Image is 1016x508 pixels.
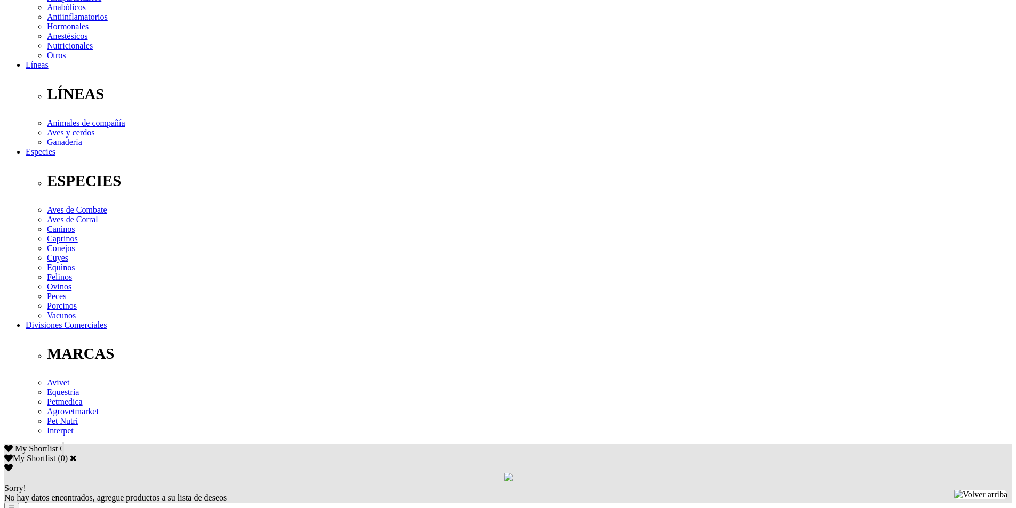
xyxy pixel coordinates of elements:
[954,490,1007,499] img: Volver arriba
[4,483,26,493] span: Sorry!
[47,172,1012,190] p: ESPECIES
[5,183,184,503] iframe: Brevo live chat
[4,454,55,463] label: My Shortlist
[4,483,1012,503] div: No hay datos encontrados, agregue productos a su lista de deseos
[504,473,513,481] img: loading.gif
[26,60,49,69] a: Líneas
[47,85,1012,103] p: LÍNEAS
[47,128,94,137] a: Aves y cerdos
[47,51,66,60] a: Otros
[47,345,1012,362] p: MARCAS
[47,31,87,41] a: Anestésicos
[47,138,82,147] a: Ganadería
[47,22,89,31] a: Hormonales
[47,118,125,127] a: Animales de compañía
[26,147,55,156] a: Especies
[47,12,108,21] a: Antiinflamatorios
[47,41,93,50] a: Nutricionales
[47,3,86,12] a: Anabólicos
